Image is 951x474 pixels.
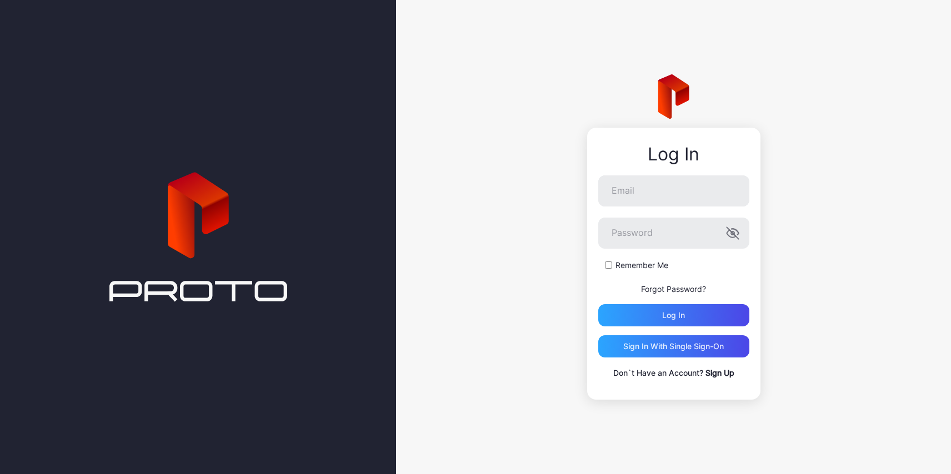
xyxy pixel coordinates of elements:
input: Email [598,175,749,206]
div: Log In [598,144,749,164]
button: Sign in With Single Sign-On [598,335,749,357]
p: Don`t Have an Account? [598,366,749,380]
button: Log in [598,304,749,326]
button: Password [726,226,739,240]
input: Password [598,218,749,249]
div: Log in [662,311,685,320]
label: Remember Me [615,260,668,271]
a: Sign Up [705,368,734,377]
div: Sign in With Single Sign-On [623,342,724,351]
a: Forgot Password? [641,284,706,294]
